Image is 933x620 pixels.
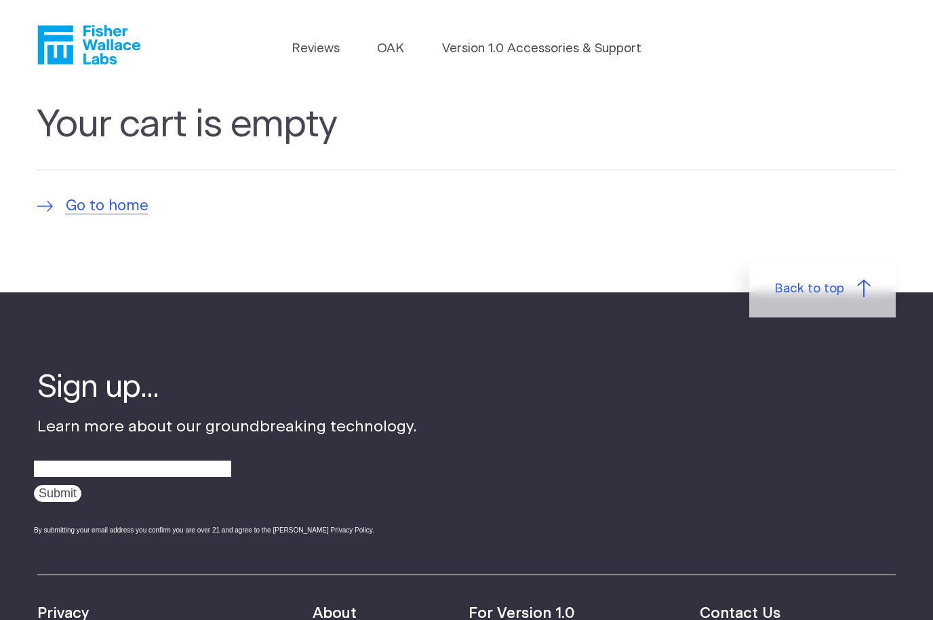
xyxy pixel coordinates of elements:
a: Back to top [749,260,896,317]
span: Back to top [774,279,844,298]
a: OAK [377,39,404,58]
h4: Sign up... [37,367,417,409]
a: Go to home [37,195,148,218]
a: Fisher Wallace [37,25,140,64]
input: Submit [34,485,81,502]
h1: Your cart is empty [37,102,896,170]
a: Reviews [292,39,340,58]
div: By submitting your email address you confirm you are over 21 and agree to the [PERSON_NAME] Priva... [34,525,417,535]
span: Go to home [66,195,148,218]
div: Learn more about our groundbreaking technology. [37,367,417,548]
a: Version 1.0 Accessories & Support [442,39,641,58]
